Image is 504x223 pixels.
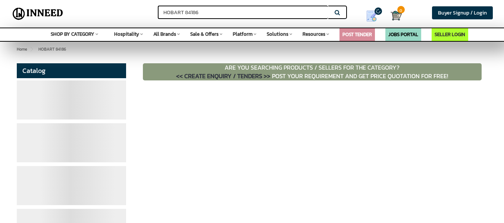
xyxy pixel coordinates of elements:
span: Buyer Signup / Login [438,9,487,17]
img: Inneed.Market [10,4,66,23]
span: Resources [303,31,325,38]
p: ARE YOU SEARCHING PRODUCTS / SELLERS FOR THE CATEGORY? POST YOUR REQUIREMENT AND GET PRICE QUOTAT... [143,63,482,80]
span: Platform [233,31,253,38]
img: Cart [391,10,402,21]
a: SELLER LOGIN [435,31,465,38]
img: Show My Quotes [366,10,377,22]
span: Solutions [267,31,288,38]
span: Sale & Offers [190,31,219,38]
span: Catalog [22,66,46,76]
a: << CREATE ENQUIRY / TENDERS >> [176,71,272,80]
span: Hospitality [114,31,139,38]
span: > [30,46,32,52]
a: my Quotes [358,7,391,25]
a: POST TENDER [342,31,372,38]
a: JOBS PORTAL [388,31,418,38]
a: Home [15,45,29,54]
span: > [33,45,37,54]
a: Cart 0 [391,7,395,24]
a: Buyer Signup / Login [432,6,493,19]
span: << CREATE ENQUIRY / TENDERS >> [176,71,270,80]
span: HOBART 84186 [33,46,66,52]
span: 0 [397,6,405,13]
input: Search for Brands, Products, Sellers, Manufacturers... [158,6,328,19]
span: SHOP BY CATEGORY [51,31,94,38]
span: All Brands [153,31,176,38]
